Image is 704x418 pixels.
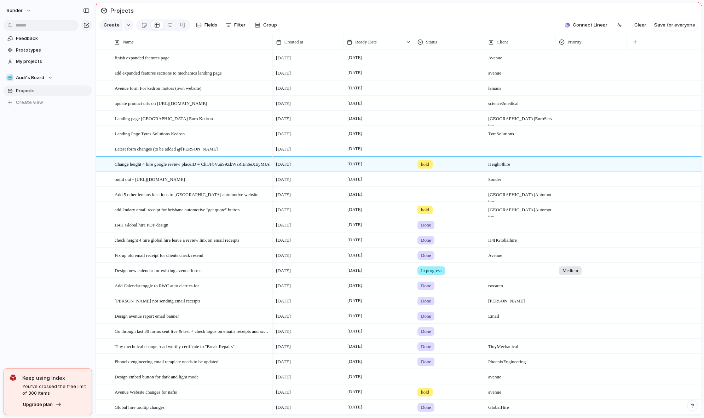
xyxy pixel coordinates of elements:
button: Create [99,19,123,31]
span: [DATE] [276,373,291,381]
span: Priority [567,39,582,46]
span: Status [426,39,437,46]
span: You've crossed the free limit of 300 items [22,383,86,397]
a: Feedback [4,33,92,44]
button: Connect Linear [562,20,610,30]
span: Connect Linear [573,22,607,29]
span: Upgrade plan [23,401,53,408]
span: [DATE] [276,404,291,411]
span: Design avenue report email banner [115,312,179,320]
span: Landing Page Tyres Solutions Kedron [115,129,185,137]
button: Fields [193,19,220,31]
span: Global Hire [485,400,555,411]
span: Fields [204,22,217,29]
span: [DATE] [346,372,364,381]
span: Avenue Website changes for nafis [115,388,177,396]
span: Projects [109,4,135,17]
span: [DATE] [346,403,364,411]
span: Filter [234,22,246,29]
span: hold [421,389,429,396]
span: avenue [485,370,555,381]
span: Keep using Index [22,374,86,382]
button: Filter [223,19,248,31]
span: Group [263,22,277,29]
span: Projects [16,87,90,94]
span: Save for everyone [654,22,695,29]
span: Feedback [16,35,90,42]
button: Clear [631,19,649,31]
span: build out - [URL][DOMAIN_NAME] [115,175,185,183]
span: Global hire tooltip changes [115,403,165,411]
button: Create view [4,97,92,108]
button: Save for everyone [651,19,698,31]
span: avenue [485,385,555,396]
span: [DATE] [276,389,291,396]
a: My projects [4,56,92,67]
span: Name [123,39,134,46]
button: sonder [3,5,35,16]
span: H4H Global hire PDF design [115,220,168,229]
span: Audi's Board [16,74,44,81]
span: [DATE] [346,388,364,396]
span: Create [104,22,120,29]
a: Prototypes [4,45,92,55]
span: Client [497,39,508,46]
a: Projects [4,86,92,96]
span: Design embed button for dark and light mode [115,372,198,381]
button: 🥶Audi's Board [4,72,92,83]
button: Group [251,19,281,31]
span: finish expanded features page [115,53,169,61]
span: Clear [634,22,646,29]
span: Create view [16,99,43,106]
span: My projects [16,58,90,65]
span: Created at [284,39,303,46]
span: Prototypes [16,47,90,54]
span: Ready Date [355,39,377,46]
span: Done [421,404,431,411]
button: Upgrade plan [21,400,64,410]
span: sonder [6,7,23,14]
div: 🥶 [6,74,13,81]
